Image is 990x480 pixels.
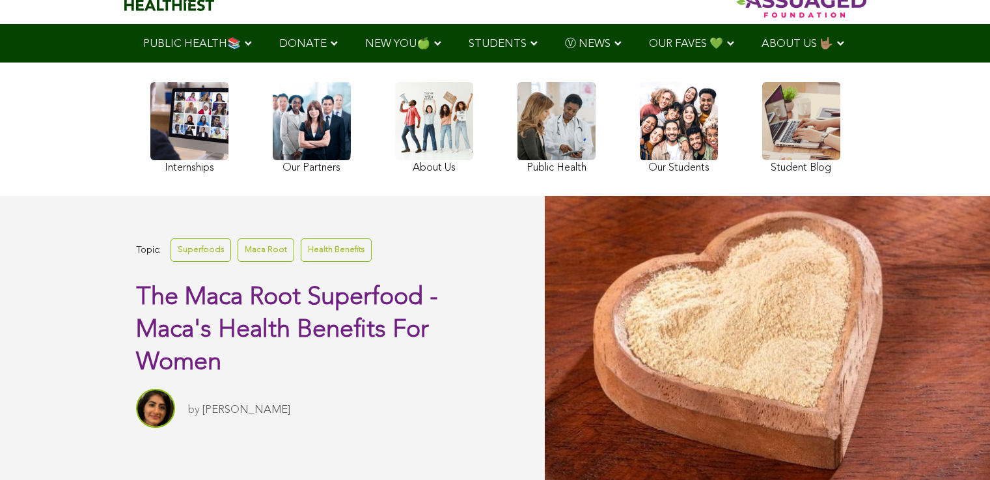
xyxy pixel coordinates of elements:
[301,238,372,261] a: Health Benefits
[188,404,200,416] span: by
[124,24,866,63] div: Navigation Menu
[202,404,290,416] a: [PERSON_NAME]
[143,38,241,49] span: PUBLIC HEALTH📚
[649,38,723,49] span: OUR FAVES 💚
[762,38,833,49] span: ABOUT US 🤟🏽
[171,238,231,261] a: Superfoods
[925,417,990,480] iframe: Chat Widget
[279,38,327,49] span: DONATE
[565,38,611,49] span: Ⓥ NEWS
[469,38,527,49] span: STUDENTS
[136,285,438,375] span: The Maca Root Superfood - Maca's Health Benefits For Women
[365,38,430,49] span: NEW YOU🍏
[136,242,161,259] span: Topic:
[136,389,175,428] img: Sitara Darvish
[238,238,294,261] a: Maca Root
